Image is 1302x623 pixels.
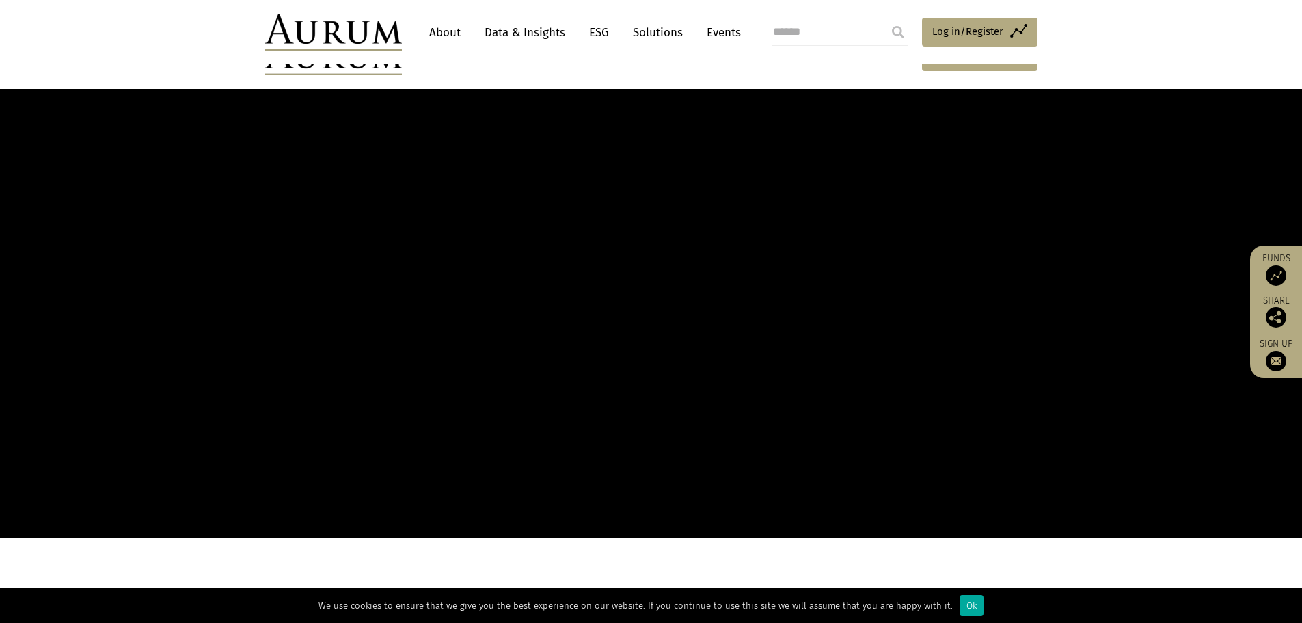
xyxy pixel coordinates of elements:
a: Sign up [1257,338,1295,371]
img: Share this post [1266,307,1286,328]
span: Log in/Register [932,23,1003,40]
a: Solutions [626,20,690,45]
img: Access Funds [1266,265,1286,286]
input: Submit [884,18,912,46]
a: About [422,20,467,45]
a: Events [700,20,741,45]
div: Ok [960,595,984,616]
img: Aurum [265,14,402,51]
a: Funds [1257,252,1295,286]
a: ESG [582,20,616,45]
div: Share [1257,296,1295,328]
a: Log in/Register [922,18,1037,47]
a: Data & Insights [478,20,572,45]
img: Sign up to our newsletter [1266,351,1286,371]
